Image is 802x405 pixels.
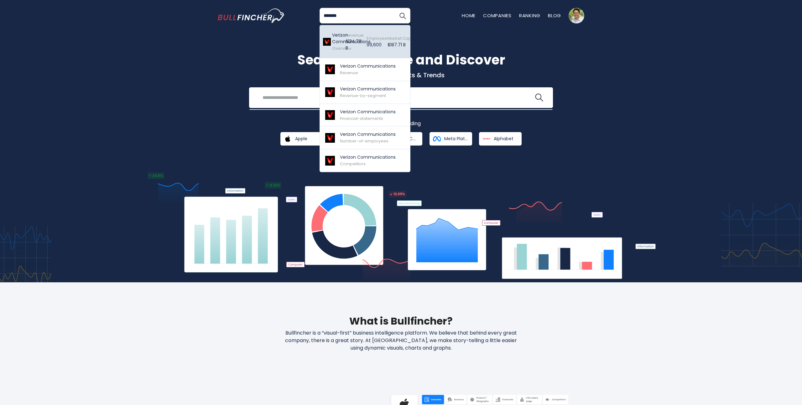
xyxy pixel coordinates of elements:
p: Verizon Communications [340,86,396,92]
span: Revenue-by-segment [340,93,386,99]
a: Verizon Communications Revenue [320,58,410,81]
span: Competitors [340,161,366,167]
a: Go to homepage [218,8,285,23]
span: Revenue [340,70,358,76]
img: search icon [535,94,543,102]
p: Verizon Communications [332,32,349,45]
a: Verizon Communications Revenue-by-segment [320,81,410,104]
span: Overview [332,45,352,51]
a: Companies [483,12,512,19]
span: Financial-statements [340,115,383,121]
span: Apple [295,136,307,141]
a: Ranking [519,12,540,19]
a: Home [462,12,476,19]
a: Verizon Communications Overview Revenue $134.79 B Employee 99,600 Market Capitalization $187.71 B [320,25,410,58]
a: Verizon Communications Competitors [320,149,410,172]
a: Verizon Communications Financial-statements [320,104,410,127]
a: Verizon Communications Number-of-employees [320,126,410,149]
h1: Search, Visualize and Discover [218,50,584,70]
p: Verizon Communications [340,63,396,69]
span: Employee [367,35,387,41]
p: 99,600 [367,42,387,48]
a: Apple [280,132,323,146]
p: Bullfincher is a “visual-first” business intelligence platform. We believe that behind every grea... [267,329,535,352]
p: $187.71 B [388,42,431,48]
p: Verizon Communications [340,109,396,115]
a: Meta Platforms [430,132,472,146]
span: Alphabet [494,136,513,141]
span: Number-of-employees [340,138,388,144]
span: Market Capitalization [388,35,431,41]
p: $134.79 B [346,38,364,51]
button: Search [395,8,410,23]
a: Blog [548,12,561,19]
p: Company Insights & Trends [218,71,584,79]
a: Alphabet [479,132,522,146]
span: Meta Platforms [444,136,468,141]
img: bullfincher logo [218,8,285,23]
p: Verizon Communications [340,154,396,161]
p: Verizon Communications [340,131,396,138]
span: Revenue [346,32,364,38]
h2: What is Bullfincher? [218,314,584,329]
p: What's trending [218,120,584,127]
